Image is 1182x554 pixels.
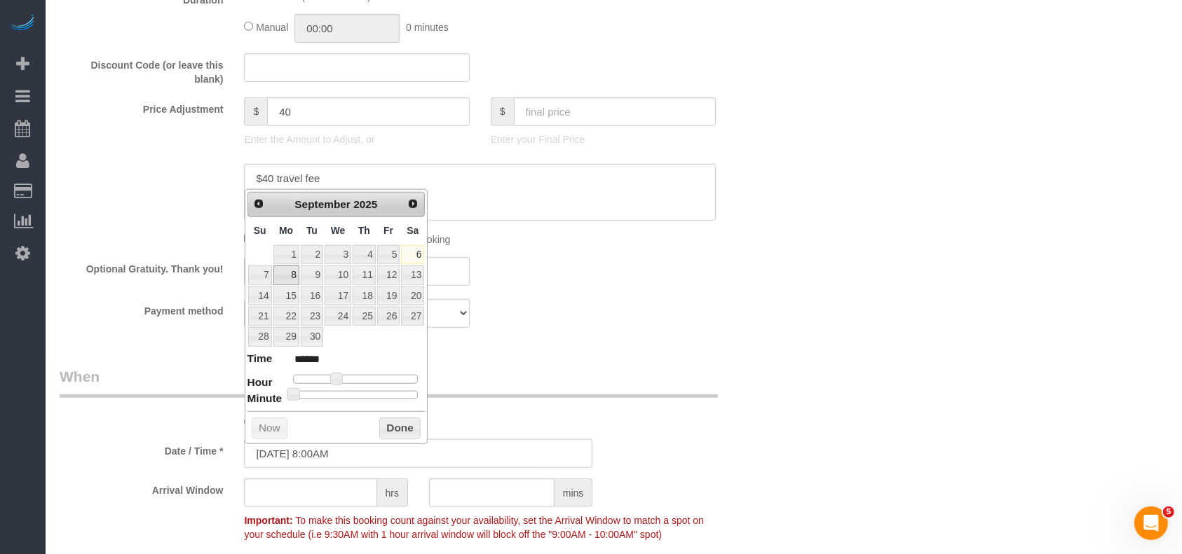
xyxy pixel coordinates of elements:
label: Price Adjustment [49,97,233,116]
a: 22 [273,307,299,326]
a: Next [404,194,423,214]
span: $ [491,97,514,126]
span: hrs [377,478,408,507]
a: 21 [248,307,272,326]
span: To make this booking count against your availability, set the Arrival Window to match a spot on y... [244,515,703,540]
a: 24 [325,307,351,326]
a: 3 [325,245,351,264]
a: Prev [250,194,269,214]
span: $ [244,97,267,126]
a: 8 [273,265,299,284]
strong: Important: [244,515,292,526]
span: Friday [383,225,393,236]
a: 19 [377,286,400,305]
a: 15 [273,286,299,305]
dt: Time [247,351,273,368]
label: Optional Gratuity. Thank you! [49,257,233,276]
input: final price [514,97,716,126]
p: Enter the Amount to Adjust, or [244,132,469,146]
a: 25 [353,307,376,326]
a: 1 [273,245,299,264]
a: 6 [401,245,424,264]
a: 20 [401,286,424,305]
span: 0 minutes [406,22,449,33]
a: 12 [377,265,400,284]
span: 2025 [353,198,377,210]
a: 28 [248,327,272,346]
a: 10 [325,265,351,284]
span: Wednesday [331,225,346,236]
a: 11 [353,265,376,284]
a: 2 [301,245,323,264]
span: Sunday [254,225,266,236]
span: mins [555,478,593,507]
img: Automaid Logo [8,14,36,34]
span: Next [407,198,419,209]
p: Enter your Final Price [491,132,716,146]
input: MM/DD/YYYY HH:MM [244,439,592,468]
a: 7 [248,265,272,284]
a: 9 [301,265,323,284]
a: 17 [325,286,351,305]
a: 27 [401,307,424,326]
a: 13 [401,265,424,284]
span: Saturday [407,225,419,236]
a: 18 [353,286,376,305]
legend: When [60,366,718,398]
iframe: Intercom live chat [1134,506,1168,540]
dt: Hour [247,375,273,392]
span: 5 [1163,506,1174,518]
a: 26 [377,307,400,326]
span: Manual [256,22,288,33]
a: 4 [353,245,376,264]
button: Done [379,417,421,440]
a: 16 [301,286,323,305]
label: Date / Time * [49,439,233,458]
span: Tuesday [306,225,318,236]
a: 29 [273,327,299,346]
span: September [294,198,351,210]
a: 5 [377,245,400,264]
label: Payment method [49,299,233,318]
button: Now [252,417,287,440]
a: 23 [301,307,323,326]
span: Thursday [358,225,370,236]
span: Prev [253,198,264,209]
label: Arrival Window [49,478,233,497]
label: Discount Code (or leave this blank) [49,53,233,86]
a: 14 [248,286,272,305]
span: Monday [279,225,293,236]
a: 30 [301,327,323,346]
dt: Minute [247,391,283,408]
